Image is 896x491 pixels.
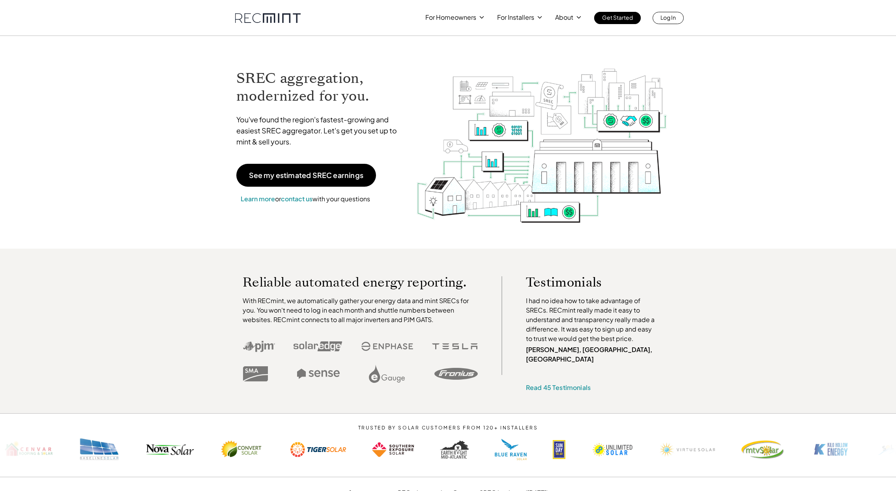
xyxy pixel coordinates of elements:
p: With RECmint, we automatically gather your energy data and mint SRECs for you. You won't need to ... [243,296,478,324]
img: RECmint value cycle [416,48,668,225]
p: Testimonials [526,276,643,288]
p: For Homeowners [425,12,476,23]
p: I had no idea how to take advantage of SRECs. RECmint really made it easy to understand and trans... [526,296,658,343]
a: Learn more [241,195,275,203]
p: Reliable automated energy reporting. [243,276,478,288]
a: Log In [653,12,684,24]
p: About [555,12,573,23]
a: contact us [281,195,312,203]
p: or with your questions [236,194,374,204]
h1: SREC aggregation, modernized for you. [236,69,404,105]
p: You've found the region's fastest-growing and easiest SREC aggregator. Let's get you set up to mi... [236,114,404,147]
a: See my estimated SREC earnings [236,164,376,187]
p: Log In [660,12,676,23]
p: TRUSTED BY SOLAR CUSTOMERS FROM 120+ INSTALLERS [334,425,562,431]
a: Get Started [594,12,641,24]
p: For Installers [497,12,534,23]
p: See my estimated SREC earnings [249,172,363,179]
p: Get Started [602,12,633,23]
a: Read 45 Testimonials [526,383,591,392]
p: [PERSON_NAME], [GEOGRAPHIC_DATA], [GEOGRAPHIC_DATA] [526,345,658,364]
